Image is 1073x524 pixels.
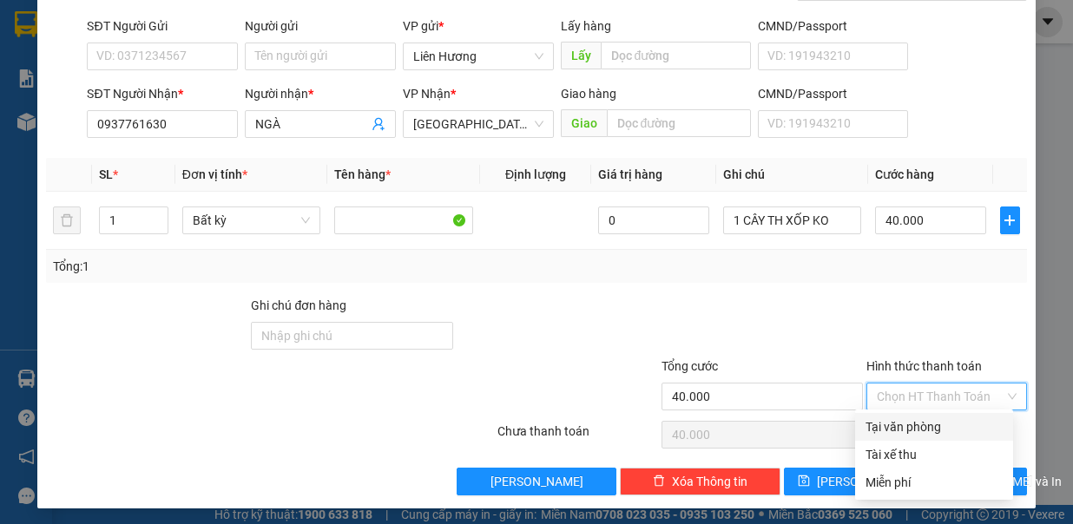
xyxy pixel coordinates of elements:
span: Lấy [561,42,601,69]
label: Ghi chú đơn hàng [251,298,346,312]
span: Định lượng [505,167,566,181]
div: Tổng: 1 [53,257,416,276]
label: Hình thức thanh toán [866,359,982,373]
span: plus [1001,213,1019,227]
span: Tổng cước [662,359,718,373]
span: Đơn vị tính [182,167,247,181]
input: VD: Bàn, Ghế [334,206,473,234]
div: Chưa thanh toán [496,422,660,452]
div: Tài xế thu [866,445,1003,464]
button: plus [1000,206,1020,234]
button: save[PERSON_NAME] [784,468,904,495]
input: Dọc đường [601,42,751,69]
span: delete [653,475,665,488]
span: Liên Hương [413,43,543,69]
span: VP Nhận [403,87,451,101]
input: Ghi Chú [723,206,862,234]
span: Lấy hàng [561,19,611,33]
div: SĐT Người Gửi [87,16,238,36]
span: Giao [561,109,607,137]
span: Bất kỳ [193,207,311,233]
span: save [798,475,810,488]
div: VP gửi [403,16,554,36]
div: Tại văn phòng [866,417,1003,436]
button: [PERSON_NAME] [457,468,617,495]
div: Người gửi [245,16,396,36]
th: Ghi chú [716,158,869,192]
span: user-add [372,117,385,131]
span: Giá trị hàng [598,167,662,181]
span: Xóa Thông tin [672,472,747,491]
span: [PERSON_NAME] [817,472,910,491]
span: Sài Gòn [413,111,543,137]
div: Miễn phí [866,473,1003,492]
div: SĐT Người Nhận [87,84,238,103]
div: CMND/Passport [758,16,909,36]
button: deleteXóa Thông tin [620,468,780,495]
input: Ghi chú đơn hàng [251,322,452,350]
span: Tên hàng [334,167,391,181]
button: printer[PERSON_NAME] và In [907,468,1027,495]
input: 0 [598,206,709,234]
span: Giao hàng [561,87,616,101]
span: Cước hàng [875,167,934,181]
span: SL [99,167,113,181]
input: Dọc đường [607,109,751,137]
div: Người nhận [245,84,396,103]
button: delete [53,206,81,234]
div: CMND/Passport [758,84,909,103]
span: [PERSON_NAME] [490,472,583,491]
